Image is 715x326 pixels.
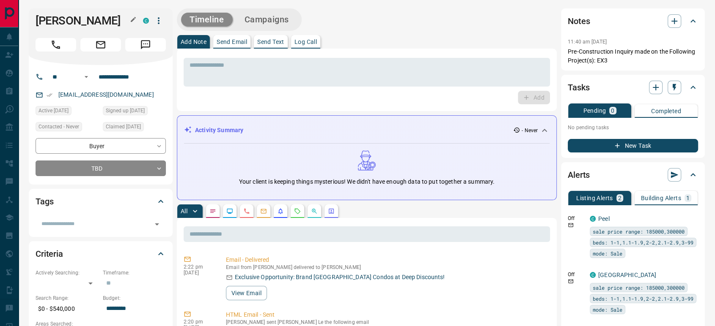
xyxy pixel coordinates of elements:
a: [GEOGRAPHIC_DATA] [598,272,656,278]
div: Tasks [568,77,698,98]
p: 1 [686,195,690,201]
span: Call [36,38,76,52]
p: 0 [611,108,614,114]
p: 2:20 pm [184,319,213,325]
div: Thu May 10 2018 [103,122,166,134]
svg: Emails [260,208,267,215]
p: Your client is keeping things mysterious! We didn't have enough data to put together a summary. [239,177,495,186]
p: - Never [522,127,538,134]
p: [PERSON_NAME] sent [PERSON_NAME] Le the following email [226,319,547,325]
div: Mon Apr 15 2024 [36,106,99,118]
svg: Listing Alerts [277,208,284,215]
div: Notes [568,11,698,31]
h1: [PERSON_NAME] [36,14,130,27]
div: TBD [36,160,166,176]
div: Criteria [36,244,166,264]
div: Alerts [568,165,698,185]
svg: Agent Actions [328,208,335,215]
button: Timeline [181,13,233,27]
span: Contacted - Never [38,122,79,131]
p: Building Alerts [641,195,681,201]
span: Active [DATE] [38,106,69,115]
button: New Task [568,139,698,152]
h2: Tags [36,195,53,208]
p: Search Range: [36,294,99,302]
button: Open [151,218,163,230]
p: Add Note [181,39,206,45]
div: condos.ca [590,272,596,278]
span: sale price range: 185000,300000 [593,227,685,236]
svg: Email [568,278,574,284]
svg: Calls [243,208,250,215]
a: [EMAIL_ADDRESS][DOMAIN_NAME] [58,91,154,98]
div: Thu May 03 2018 [103,106,166,118]
button: Campaigns [236,13,297,27]
span: mode: Sale [593,249,622,258]
p: Completed [651,108,681,114]
h2: Criteria [36,247,63,261]
p: 11:40 am [DATE] [568,39,607,45]
svg: Requests [294,208,301,215]
div: Activity Summary- Never [184,122,550,138]
p: Send Email [217,39,247,45]
p: Off [568,271,585,278]
button: Open [81,72,91,82]
span: beds: 1-1,1.1-1.9,2-2,2.1-2.9,3-99 [593,238,693,247]
p: Listing Alerts [576,195,613,201]
p: Timeframe: [103,269,166,277]
span: Signed up [DATE] [106,106,145,115]
div: Tags [36,191,166,212]
p: Log Call [294,39,317,45]
p: Email from [PERSON_NAME] delivered to [PERSON_NAME] [226,264,547,270]
p: Exclusive Opportunity: Brand [GEOGRAPHIC_DATA] Condos at Deep Discounts! [235,273,445,282]
p: [DATE] [184,270,213,276]
p: Actively Searching: [36,269,99,277]
svg: Opportunities [311,208,318,215]
span: Claimed [DATE] [106,122,141,131]
p: Off [568,215,585,222]
div: Buyer [36,138,166,154]
p: Pending [583,108,606,114]
p: Email - Delivered [226,255,547,264]
p: No pending tasks [568,121,698,134]
p: 2:22 pm [184,264,213,270]
span: Message [125,38,166,52]
a: Peel [598,215,610,222]
svg: Email Verified [47,92,52,98]
p: Send Text [257,39,284,45]
h2: Tasks [568,81,589,94]
p: $0 - $540,000 [36,302,99,316]
h2: Alerts [568,168,590,182]
svg: Email [568,222,574,228]
p: HTML Email - Sent [226,310,547,319]
span: beds: 1-1,1.1-1.9,2-2,2.1-2.9,3-99 [593,294,693,303]
p: Budget: [103,294,166,302]
svg: Lead Browsing Activity [226,208,233,215]
p: All [181,208,187,214]
div: condos.ca [143,18,149,24]
h2: Notes [568,14,590,28]
span: mode: Sale [593,305,622,314]
div: condos.ca [590,216,596,222]
span: sale price range: 185000,300000 [593,283,685,292]
svg: Notes [209,208,216,215]
p: Activity Summary [195,126,243,135]
span: Email [80,38,121,52]
p: 2 [618,195,621,201]
p: Pre-Construction Inquiry made on the Following Project(s): EX3 [568,47,698,65]
button: View Email [226,286,267,300]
